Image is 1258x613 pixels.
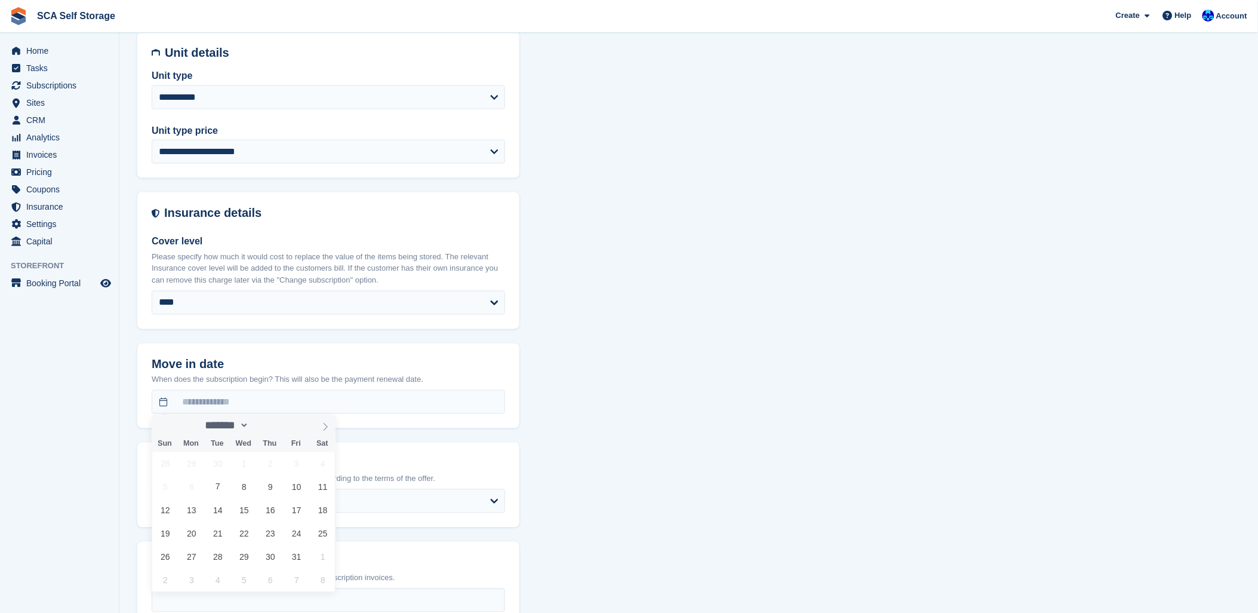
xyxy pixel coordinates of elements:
[152,207,159,220] img: insurance-details-icon-731ffda60807649b61249b889ba3c5e2b5c27d34e2e1fb37a309f0fde93ff34a.svg
[152,124,505,138] label: Unit type price
[285,499,308,522] span: October 17, 2025
[165,46,505,60] h2: Unit details
[10,7,27,25] img: stora-icon-8386f47178a22dfd0bd8f6a31ec36ba5ce8667c1dd55bd0f319d3a0aa187defe.svg
[311,452,334,476] span: October 4, 2025
[285,476,308,499] span: October 10, 2025
[32,6,120,26] a: SCA Self Storage
[201,419,249,432] select: Month
[6,42,113,59] a: menu
[180,522,203,545] span: October 20, 2025
[206,476,229,499] span: October 7, 2025
[285,569,308,592] span: November 7, 2025
[153,569,177,592] span: November 2, 2025
[259,522,282,545] span: October 23, 2025
[180,476,203,499] span: October 6, 2025
[206,522,229,545] span: October 21, 2025
[26,112,98,128] span: CRM
[152,440,178,448] span: Sun
[259,499,282,522] span: October 16, 2025
[6,112,113,128] a: menu
[311,476,334,499] span: October 11, 2025
[6,129,113,146] a: menu
[259,569,282,592] span: November 6, 2025
[180,545,203,569] span: October 27, 2025
[311,569,334,592] span: November 8, 2025
[285,452,308,476] span: October 3, 2025
[1216,10,1247,22] span: Account
[204,440,230,448] span: Tue
[259,452,282,476] span: October 2, 2025
[311,522,334,545] span: October 25, 2025
[1202,10,1214,22] img: Kelly Neesham
[26,60,98,76] span: Tasks
[26,77,98,94] span: Subscriptions
[26,42,98,59] span: Home
[178,440,204,448] span: Mon
[206,452,229,476] span: September 30, 2025
[257,440,283,448] span: Thu
[232,569,256,592] span: November 5, 2025
[285,545,308,569] span: October 31, 2025
[285,522,308,545] span: October 24, 2025
[153,522,177,545] span: October 19, 2025
[6,275,113,292] a: menu
[259,545,282,569] span: October 30, 2025
[6,146,113,163] a: menu
[6,77,113,94] a: menu
[309,440,336,448] span: Sat
[6,94,113,111] a: menu
[152,46,160,60] img: unit-details-icon-595b0c5c156355b767ba7b61e002efae458ec76ed5ec05730b8e856ff9ea34a9.svg
[232,476,256,499] span: October 8, 2025
[26,233,98,250] span: Capital
[153,476,177,499] span: October 5, 2025
[311,545,334,569] span: November 1, 2025
[206,545,229,569] span: October 28, 2025
[6,181,113,198] a: menu
[26,181,98,198] span: Coupons
[26,216,98,232] span: Settings
[6,164,113,180] a: menu
[206,499,229,522] span: October 14, 2025
[232,522,256,545] span: October 22, 2025
[99,276,113,290] a: Preview store
[206,569,229,592] span: November 4, 2025
[152,235,505,249] label: Cover level
[232,452,256,476] span: October 1, 2025
[6,216,113,232] a: menu
[180,452,203,476] span: September 29, 2025
[26,94,98,111] span: Sites
[152,358,505,372] h2: Move in date
[153,452,177,476] span: September 28, 2025
[259,476,282,499] span: October 9, 2025
[1175,10,1192,22] span: Help
[152,374,505,386] p: When does the subscription begin? This will also be the payment renewal date.
[153,499,177,522] span: October 12, 2025
[6,60,113,76] a: menu
[164,207,505,220] h2: Insurance details
[249,419,287,432] input: Year
[311,499,334,522] span: October 18, 2025
[6,233,113,250] a: menu
[180,569,203,592] span: November 3, 2025
[26,129,98,146] span: Analytics
[180,499,203,522] span: October 13, 2025
[152,252,505,287] p: Please specify how much it would cost to replace the value of the items being stored. The relevan...
[232,545,256,569] span: October 29, 2025
[26,275,98,292] span: Booking Portal
[26,146,98,163] span: Invoices
[153,545,177,569] span: October 26, 2025
[152,69,505,83] label: Unit type
[232,499,256,522] span: October 15, 2025
[283,440,309,448] span: Fri
[26,198,98,215] span: Insurance
[1116,10,1140,22] span: Create
[6,198,113,215] a: menu
[11,260,119,272] span: Storefront
[26,164,98,180] span: Pricing
[230,440,257,448] span: Wed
